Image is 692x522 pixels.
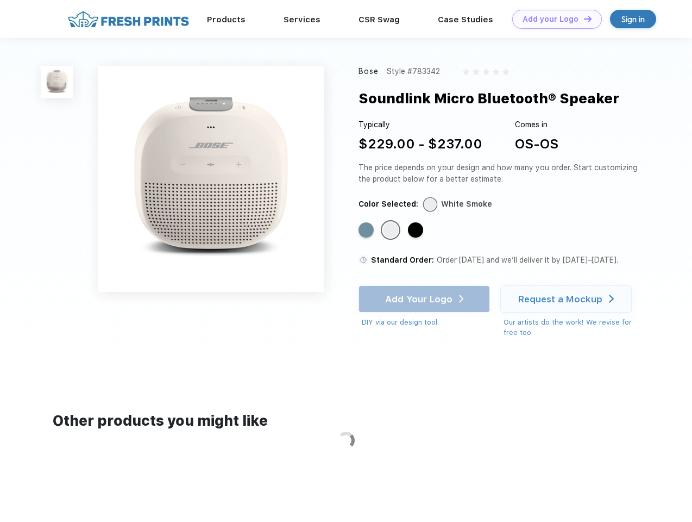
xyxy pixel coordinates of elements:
[358,134,482,154] div: $229.00 - $237.00
[358,255,368,265] img: standard order
[609,295,614,303] img: white arrow
[53,411,639,432] div: Other products you might like
[493,69,499,75] img: gray_star.svg
[358,162,642,185] div: The price depends on your design and how many you order. Start customizing the product below for ...
[584,16,592,22] img: DT
[473,69,479,75] img: gray_star.svg
[504,317,642,338] div: Our artists do the work! We revise for free too.
[383,222,398,238] div: White Smoke
[518,294,602,304] div: Request a Mockup
[387,66,440,77] div: Style #783342
[621,13,645,26] div: Sign in
[207,15,246,24] a: Products
[483,69,489,75] img: gray_star.svg
[284,15,320,24] a: Services
[523,15,578,24] div: Add your Logo
[408,222,423,238] div: Black
[515,119,558,130] div: Comes in
[41,66,73,98] img: func=resize&h=100
[358,119,482,130] div: Typically
[463,69,469,75] img: gray_star.svg
[515,134,558,154] div: OS-OS
[358,66,379,77] div: Bose
[437,256,618,264] span: Order [DATE] and we’ll deliver it by [DATE]–[DATE].
[610,10,656,28] a: Sign in
[358,15,400,24] a: CSR Swag
[65,10,192,29] img: fo%20logo%202.webp
[502,69,509,75] img: gray_star.svg
[362,317,490,328] div: DIY via our design tool.
[358,222,374,238] div: Stone Blue
[358,198,418,210] div: Color Selected:
[98,66,324,292] img: func=resize&h=640
[358,88,619,109] div: Soundlink Micro Bluetooth® Speaker
[441,198,492,210] div: White Smoke
[371,256,434,264] span: Standard Order:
